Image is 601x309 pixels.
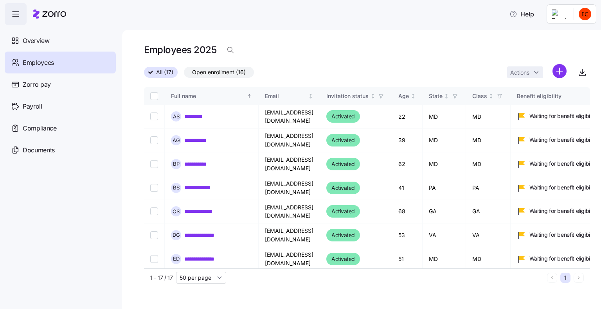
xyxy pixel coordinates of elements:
[392,247,423,271] td: 51
[5,52,116,73] a: Employees
[466,152,511,176] td: MD
[150,160,158,168] input: Select record 3
[547,273,557,283] button: Previous page
[488,93,494,99] div: Not sorted
[150,184,158,192] input: Select record 4
[320,87,392,105] th: Invitation statusNot sorted
[259,105,320,129] td: [EMAIL_ADDRESS][DOMAIN_NAME]
[579,8,591,20] img: cc97166a80db72ba115bf250c5d9a898
[429,92,443,100] div: State
[150,255,158,263] input: Select record 7
[23,58,54,68] span: Employees
[392,87,423,105] th: AgeNot sorted
[173,185,180,190] span: B S
[466,176,511,200] td: PA
[466,247,511,271] td: MD
[398,92,409,100] div: Age
[5,117,116,139] a: Compliance
[529,184,597,191] span: Waiting for benefit eligibility
[5,139,116,161] a: Documents
[5,30,116,52] a: Overview
[23,36,49,46] span: Overview
[259,152,320,176] td: [EMAIL_ADDRESS][DOMAIN_NAME]
[560,273,570,283] button: 1
[423,105,466,129] td: MD
[150,92,158,100] input: Select all records
[259,129,320,152] td: [EMAIL_ADDRESS][DOMAIN_NAME]
[370,93,376,99] div: Not sorted
[150,207,158,215] input: Select record 5
[529,160,597,168] span: Waiting for benefit eligibility
[173,232,180,238] span: D G
[466,105,511,129] td: MD
[173,161,180,166] span: B P
[574,273,584,283] button: Next page
[392,152,423,176] td: 62
[259,247,320,271] td: [EMAIL_ADDRESS][DOMAIN_NAME]
[331,254,355,264] span: Activated
[509,9,534,19] span: Help
[529,255,597,263] span: Waiting for benefit eligibility
[331,230,355,240] span: Activated
[23,80,51,89] span: Zorro pay
[171,92,245,100] div: Full name
[331,207,355,216] span: Activated
[552,64,567,78] svg: add icon
[23,145,55,155] span: Documents
[423,129,466,152] td: MD
[259,176,320,200] td: [EMAIL_ADDRESS][DOMAIN_NAME]
[5,95,116,117] a: Payroll
[23,123,57,133] span: Compliance
[466,200,511,223] td: GA
[23,102,42,111] span: Payroll
[259,200,320,223] td: [EMAIL_ADDRESS][DOMAIN_NAME]
[410,93,416,99] div: Not sorted
[150,274,173,282] span: 1 - 17 / 17
[392,223,423,247] td: 53
[529,231,597,239] span: Waiting for benefit eligibility
[150,231,158,239] input: Select record 6
[529,112,597,120] span: Waiting for benefit eligibility
[423,200,466,223] td: GA
[466,87,511,105] th: ClassNot sorted
[466,129,511,152] td: MD
[5,73,116,95] a: Zorro pay
[423,176,466,200] td: PA
[423,152,466,176] td: MD
[503,6,540,22] button: Help
[392,176,423,200] td: 41
[308,93,313,99] div: Not sorted
[173,256,180,261] span: E D
[552,9,567,19] img: Employer logo
[472,92,487,100] div: Class
[165,87,259,105] th: Full nameSorted ascending
[331,136,355,145] span: Activated
[507,66,543,78] button: Actions
[192,67,246,77] span: Open enrollment (16)
[392,200,423,223] td: 68
[144,44,216,56] h1: Employees 2025
[529,136,597,144] span: Waiting for benefit eligibility
[326,92,369,100] div: Invitation status
[331,112,355,121] span: Activated
[444,93,449,99] div: Not sorted
[259,223,320,247] td: [EMAIL_ADDRESS][DOMAIN_NAME]
[173,209,180,214] span: C S
[173,138,180,143] span: A G
[173,114,180,119] span: A S
[150,113,158,120] input: Select record 1
[150,136,158,144] input: Select record 2
[466,223,511,247] td: VA
[529,207,597,215] span: Waiting for benefit eligibility
[392,129,423,152] td: 39
[331,183,355,193] span: Activated
[247,93,252,99] div: Sorted ascending
[423,87,466,105] th: StateNot sorted
[265,92,307,100] div: Email
[510,70,529,75] span: Actions
[423,223,466,247] td: VA
[259,87,320,105] th: EmailNot sorted
[392,105,423,129] td: 22
[423,247,466,271] td: MD
[156,67,173,77] span: All (17)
